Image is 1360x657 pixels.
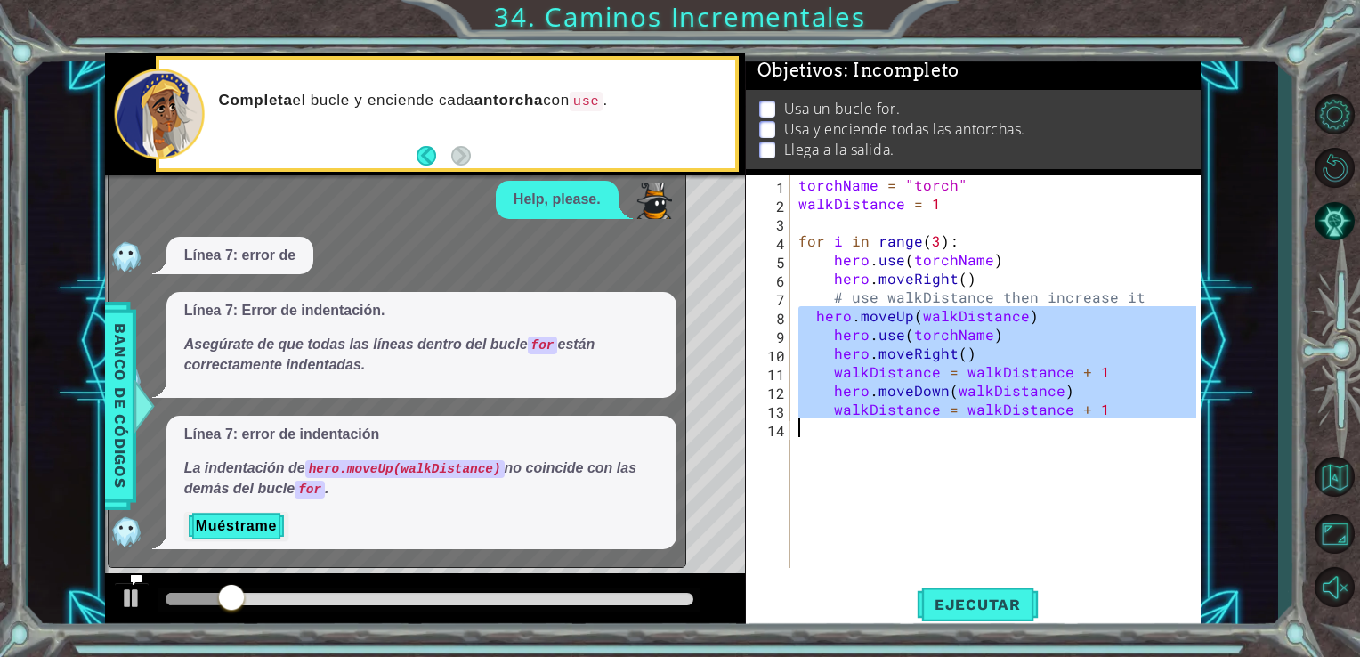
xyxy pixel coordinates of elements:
[1308,91,1360,139] button: Opciones de nivel
[749,253,790,272] div: 5
[844,60,959,81] span: : Incompleto
[184,337,595,372] em: Asegúrate de que todas las líneas dentro del bucle están correctamente indentadas.
[749,384,790,402] div: 12
[749,272,790,290] div: 6
[528,337,558,354] code: for
[636,183,672,219] img: Player
[1308,198,1360,246] button: Pista IA
[749,346,790,365] div: 10
[1308,563,1360,611] button: Sonido encendido
[184,301,659,321] p: Línea 7: Error de indentación.
[749,328,790,346] div: 9
[749,178,790,197] div: 1
[749,402,790,421] div: 13
[417,146,451,166] button: Back
[749,421,790,440] div: 14
[784,140,895,159] p: Llega a la salida.
[184,425,659,445] p: Línea 7: error de indentación
[184,512,288,540] button: Muéstrame
[295,481,325,499] code: for
[749,365,790,384] div: 11
[784,99,900,118] p: Usa un bucle for.
[184,460,636,496] em: La indentación de no coincide con las demás del bucle .
[1308,448,1360,507] a: Volver al mapa
[114,582,150,619] button: Ctrl + P: Play
[305,460,505,478] code: hero.moveUp(walkDistance)
[749,309,790,328] div: 8
[1308,509,1360,557] button: Maximizar navegador
[1308,450,1360,502] button: Volver al mapa
[106,313,134,498] span: Banco de códigos
[218,91,723,111] p: el bucle y enciende cada con .
[514,190,601,210] p: Help, please.
[917,581,1039,627] button: Shift+Enter: Ejecutar el código.
[749,234,790,253] div: 4
[109,514,144,549] img: AI
[749,215,790,234] div: 3
[917,596,1039,613] span: Ejecutar
[451,146,471,166] button: Next
[570,92,603,111] code: use
[184,246,295,266] p: Línea 7: error de
[757,60,960,82] span: Objetivos
[784,119,1025,139] p: Usa y enciende todas las antorchas.
[474,92,543,109] strong: antorcha
[749,290,790,309] div: 7
[109,239,144,274] img: AI
[218,92,292,109] strong: Completa
[1308,144,1360,192] button: Reiniciar nivel
[749,197,790,215] div: 2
